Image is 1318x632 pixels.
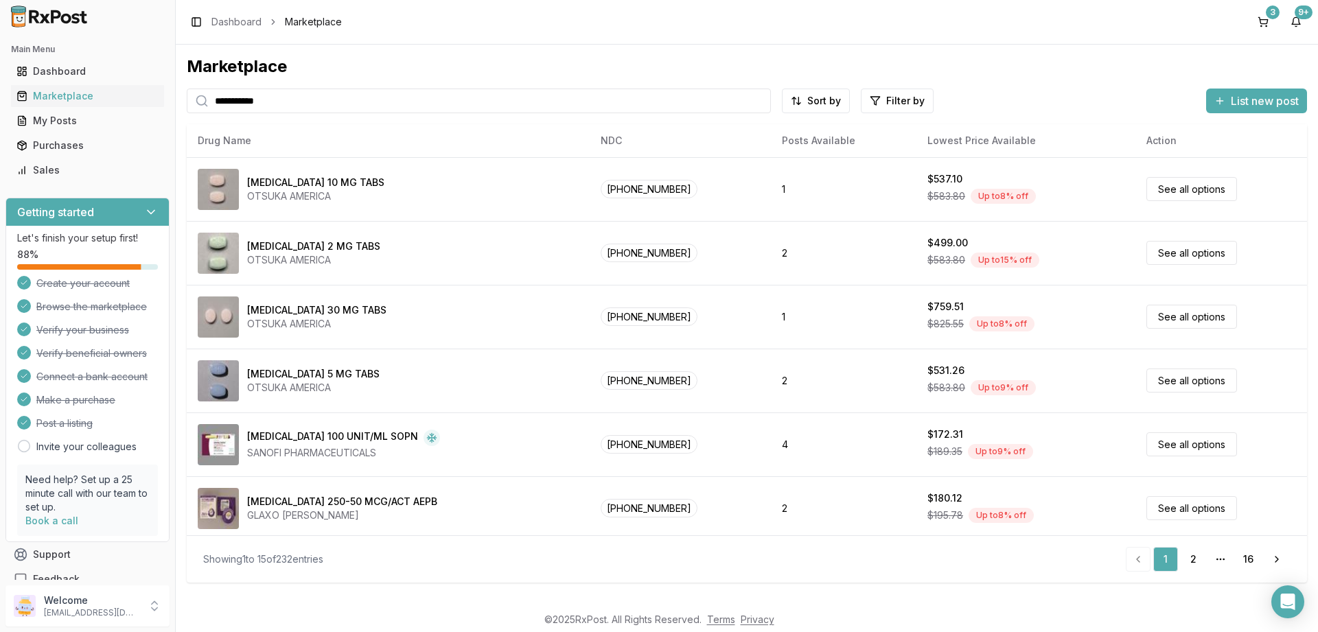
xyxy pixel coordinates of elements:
[741,613,774,625] a: Privacy
[198,488,239,529] img: Advair Diskus 250-50 MCG/ACT AEPB
[11,59,164,84] a: Dashboard
[927,172,962,186] div: $537.10
[969,316,1034,331] div: Up to 8 % off
[285,15,342,29] span: Marketplace
[11,44,164,55] h2: Main Menu
[187,124,590,157] th: Drug Name
[5,5,93,27] img: RxPost Logo
[16,139,159,152] div: Purchases
[247,253,380,267] div: OTSUKA AMERICA
[601,499,697,517] span: [PHONE_NUMBER]
[44,607,139,618] p: [EMAIL_ADDRESS][DOMAIN_NAME]
[771,285,916,349] td: 1
[198,360,239,401] img: Abilify 5 MG TABS
[782,89,850,113] button: Sort by
[33,572,80,586] span: Feedback
[14,595,36,617] img: User avatar
[247,189,384,203] div: OTSUKA AMERICA
[36,440,137,454] a: Invite your colleagues
[590,124,771,157] th: NDC
[601,307,697,326] span: [PHONE_NUMBER]
[36,300,147,314] span: Browse the marketplace
[187,56,1307,78] div: Marketplace
[5,110,170,132] button: My Posts
[1231,93,1299,109] span: List new post
[927,428,963,441] div: $172.31
[247,430,418,446] div: [MEDICAL_DATA] 100 UNIT/ML SOPN
[247,381,380,395] div: OTSUKA AMERICA
[5,134,170,156] button: Purchases
[1252,11,1274,33] a: 3
[247,176,384,189] div: [MEDICAL_DATA] 10 MG TABS
[1146,241,1237,265] a: See all options
[1236,547,1260,572] a: 16
[5,567,170,592] button: Feedback
[16,114,159,128] div: My Posts
[927,381,965,395] span: $583.80
[36,417,93,430] span: Post a listing
[1146,177,1237,201] a: See all options
[771,412,916,476] td: 4
[198,296,239,338] img: Abilify 30 MG TABS
[11,133,164,158] a: Purchases
[16,163,159,177] div: Sales
[807,94,841,108] span: Sort by
[927,491,962,505] div: $180.12
[927,236,968,250] div: $499.00
[5,85,170,107] button: Marketplace
[1146,432,1237,456] a: See all options
[927,300,964,314] div: $759.51
[601,435,697,454] span: [PHONE_NUMBER]
[1295,5,1313,19] div: 9+
[16,65,159,78] div: Dashboard
[1263,547,1291,572] a: Go to next page
[11,108,164,133] a: My Posts
[25,515,78,526] a: Book a call
[198,233,239,274] img: Abilify 2 MG TABS
[927,508,963,522] span: $195.78
[886,94,925,108] span: Filter by
[1206,89,1307,113] button: List new post
[1271,585,1304,618] div: Open Intercom Messenger
[211,15,262,29] a: Dashboard
[17,231,158,245] p: Let's finish your setup first!
[1181,547,1205,572] a: 2
[11,158,164,183] a: Sales
[198,169,239,210] img: Abilify 10 MG TABS
[771,157,916,221] td: 1
[771,221,916,285] td: 2
[5,159,170,181] button: Sales
[771,124,916,157] th: Posts Available
[247,367,380,381] div: [MEDICAL_DATA] 5 MG TABS
[771,349,916,412] td: 2
[11,84,164,108] a: Marketplace
[968,444,1033,459] div: Up to 9 % off
[25,473,150,514] p: Need help? Set up a 25 minute call with our team to set up.
[707,613,735,625] a: Terms
[1135,124,1307,157] th: Action
[1126,547,1291,572] nav: pagination
[247,495,437,508] div: [MEDICAL_DATA] 250-50 MCG/ACT AEPB
[969,508,1034,523] div: Up to 8 % off
[971,380,1036,395] div: Up to 9 % off
[927,364,964,377] div: $531.26
[16,89,159,103] div: Marketplace
[971,189,1036,204] div: Up to 8 % off
[927,253,965,267] span: $583.80
[861,89,934,113] button: Filter by
[927,445,962,458] span: $189.35
[1206,95,1307,109] a: List new post
[601,244,697,262] span: [PHONE_NUMBER]
[36,393,115,407] span: Make a purchase
[203,552,323,566] div: Showing 1 to 15 of 232 entries
[211,15,342,29] nav: breadcrumb
[198,424,239,465] img: Admelog SoloStar 100 UNIT/ML SOPN
[601,371,697,390] span: [PHONE_NUMBER]
[927,317,964,331] span: $825.55
[5,542,170,567] button: Support
[44,594,139,607] p: Welcome
[17,204,94,220] h3: Getting started
[1146,305,1237,329] a: See all options
[1153,547,1178,572] a: 1
[1146,496,1237,520] a: See all options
